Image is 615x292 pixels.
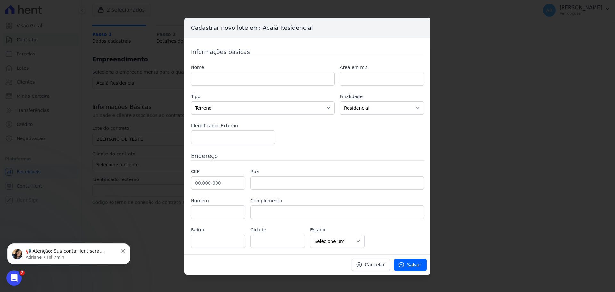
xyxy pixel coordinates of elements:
label: Rua [250,168,424,175]
h3: Cadastrar novo lote em: Acaiá Residencial [184,18,430,38]
span: 7 [20,270,25,275]
iframe: Intercom notifications mensagem [5,230,133,275]
span: Cancelar [365,262,385,268]
label: Bairro [191,227,245,233]
iframe: Intercom live chat [6,270,22,286]
label: Nome [191,64,335,71]
input: 00.000-000 [191,176,245,190]
label: CEP [191,168,245,175]
a: Cancelar [352,259,390,271]
label: Área em m2 [340,64,424,71]
label: Identificador Externo [191,122,275,129]
h3: Informações básicas [191,47,424,56]
label: Número [191,197,245,204]
label: Finalidade [340,93,424,100]
a: Salvar [394,259,427,271]
label: Estado [310,227,365,233]
span: Salvar [407,262,421,268]
label: Cidade [250,227,305,233]
label: Tipo [191,93,335,100]
h3: Endereço [191,152,424,160]
label: Complemento [250,197,424,204]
